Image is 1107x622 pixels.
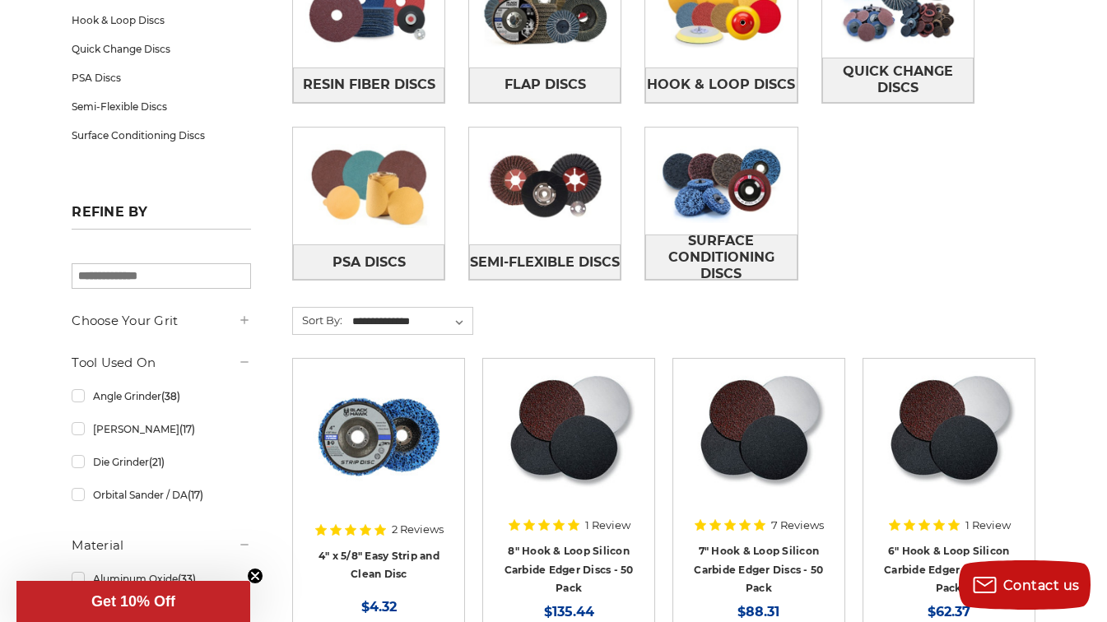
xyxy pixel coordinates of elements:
span: 2 Reviews [392,524,444,535]
a: Semi-Flexible Discs [72,92,250,121]
img: Silicon Carbide 8" Hook & Loop Edger Discs [502,370,635,502]
span: 1 Review [585,520,630,531]
a: PSA Discs [72,63,250,92]
span: 7 Reviews [771,520,824,531]
span: (17) [188,489,203,501]
select: Sort By: [350,309,472,334]
h5: Refine by [72,204,250,230]
a: Surface Conditioning Discs [645,234,797,280]
span: (33) [178,573,196,585]
h5: Choose Your Grit [72,311,250,331]
a: 6" Hook & Loop Silicon Carbide Edger Discs - 50 Pack [884,545,1013,594]
span: Get 10% Off [91,593,175,610]
a: Quick view [892,420,1006,453]
a: Aluminum Oxide [72,564,250,593]
img: PSA Discs [293,132,444,240]
a: Silicon Carbide 6" Hook & Loop Edger Discs [875,370,1023,518]
a: 7" Hook & Loop Silicon Carbide Edger Discs - 50 Pack [694,545,823,594]
span: Quick Change Discs [823,58,973,102]
span: (38) [161,390,180,402]
span: $62.37 [928,604,970,620]
button: Contact us [959,560,1091,610]
a: [PERSON_NAME] [72,415,250,443]
a: Angle Grinder [72,382,250,411]
span: (21) [149,456,165,468]
img: 4" x 5/8" easy strip and clean discs [313,370,444,502]
a: Quick view [322,420,435,453]
a: Quick Change Discs [72,35,250,63]
h5: Tool Used On [72,353,250,373]
span: Semi-Flexible Discs [470,248,620,276]
img: Semi-Flexible Discs [469,132,621,240]
img: Silicon Carbide 6" Hook & Loop Edger Discs [882,370,1016,502]
a: PSA Discs [293,244,444,280]
img: Silicon Carbide 7" Hook & Loop Edger Discs [692,370,826,502]
span: Contact us [1003,578,1080,593]
span: (17) [179,423,195,435]
span: Hook & Loop Discs [647,71,795,99]
a: 4" x 5/8" Easy Strip and Clean Disc [319,550,440,581]
a: Quick view [702,420,816,453]
a: 8" Hook & Loop Silicon Carbide Edger Discs - 50 Pack [505,545,634,594]
span: $88.31 [737,604,779,620]
span: Flap Discs [505,71,586,99]
h5: Material [72,536,250,555]
a: Resin Fiber Discs [293,67,444,103]
a: Hook & Loop Discs [72,6,250,35]
a: Semi-Flexible Discs [469,244,621,280]
label: Sort By: [293,308,342,332]
a: Silicon Carbide 8" Hook & Loop Edger Discs [495,370,643,518]
a: Quick Change Discs [822,58,974,103]
div: Get 10% OffClose teaser [16,581,250,622]
span: Surface Conditioning Discs [646,227,796,288]
span: Resin Fiber Discs [303,71,435,99]
span: 1 Review [965,520,1011,531]
button: Close teaser [247,568,263,584]
span: $4.32 [361,599,397,615]
a: Flap Discs [469,67,621,103]
a: 4" x 5/8" easy strip and clean discs [305,370,453,518]
a: Quick view [512,420,626,453]
a: Hook & Loop Discs [645,67,797,103]
a: Die Grinder [72,448,250,476]
span: PSA Discs [333,248,406,276]
a: Surface Conditioning Discs [72,121,250,150]
img: Surface Conditioning Discs [645,128,797,235]
span: $135.44 [544,604,594,620]
a: Silicon Carbide 7" Hook & Loop Edger Discs [685,370,833,518]
a: Orbital Sander / DA [72,480,250,509]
